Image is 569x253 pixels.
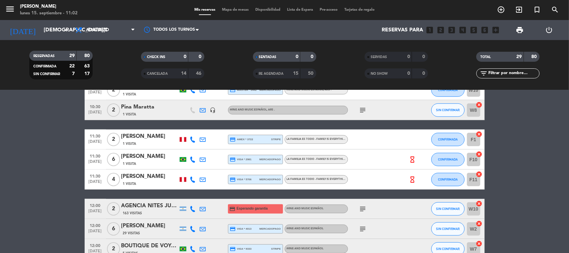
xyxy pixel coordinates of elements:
span: CONFIRMADA [438,138,458,141]
i: credit_card [230,246,236,252]
span: visa * 5706 [230,177,252,183]
strong: 0 [296,54,298,59]
strong: 7 [72,71,75,76]
strong: 0 [184,54,186,59]
span: Mapa de mesas [219,8,252,12]
i: looks_5 [470,26,478,34]
span: 1 Visita [123,92,136,97]
strong: 80 [84,53,91,58]
i: cancel [476,131,483,138]
span: [DATE] [87,180,104,187]
span: 163 Visitas [123,211,142,216]
span: 12:00 [87,221,104,229]
i: looks_3 [448,26,456,34]
span: 2 [107,133,120,146]
span: 6 [107,153,120,166]
span: [DATE] [87,209,104,217]
i: add_box [492,26,500,34]
span: SIN CONFIRMAR [436,207,460,211]
span: Tarjetas de regalo [341,8,378,12]
button: SIN CONFIRMAR [431,103,465,117]
span: 1 Visita [123,141,136,147]
i: cancel [476,101,483,108]
strong: 0 [422,54,426,59]
span: 1 Visita [123,181,136,187]
strong: 22 [69,64,75,68]
strong: 17 [84,71,91,76]
div: [PERSON_NAME] [121,172,178,181]
span: Disponibilidad [252,8,284,12]
span: mercadopago [259,227,281,231]
span: Wine and Music Español [287,88,332,91]
button: CONFIRMADA [431,173,465,186]
div: Pina Maratta [121,103,178,111]
span: 10:30 [87,102,104,110]
i: subject [359,225,367,233]
i: cancel [476,240,483,247]
i: turned_in_not [533,6,541,14]
span: [DATE] [87,160,104,167]
strong: 0 [422,71,426,76]
i: cancel [476,220,483,227]
strong: 29 [517,54,522,59]
i: menu [5,4,15,14]
i: [DATE] [5,23,40,37]
i: credit_card [230,206,236,212]
span: RESERVADAS [33,54,55,58]
i: credit_card [230,87,236,93]
span: Reservas para [382,27,423,33]
i: cancel [476,171,483,178]
span: 11:30 [87,132,104,140]
i: add_circle_outline [497,6,505,14]
span: CANCELADA [147,72,168,75]
i: subject [359,205,367,213]
span: , ARS . [267,108,275,111]
i: looks_4 [459,26,467,34]
span: Wine and Music Español [287,247,324,250]
i: credit_card [230,226,236,232]
button: SIN CONFIRMAR [431,202,465,216]
span: master * 0442 [230,87,257,93]
span: CONFIRMADA [438,178,458,181]
span: SIN CONFIRMAR [436,108,460,112]
strong: 46 [196,71,203,76]
div: BOUTIQUE DE VOYAGE-[PERSON_NAME] y [PERSON_NAME] [121,242,178,250]
span: RE AGENDADA [259,72,284,75]
span: amex * 3722 [230,137,253,143]
span: , ARS . [324,88,332,91]
div: lunes 15. septiembre - 11:02 [20,10,78,17]
i: subject [359,106,367,114]
span: Almuerzo [86,28,109,32]
i: credit_card [230,137,236,143]
span: 11:30 [87,172,104,180]
span: SIN CONFIRMAR [436,247,460,251]
strong: 15 [293,71,298,76]
div: [PERSON_NAME] [121,222,178,230]
strong: 14 [181,71,186,76]
div: LOG OUT [534,20,564,40]
span: mercadopago [259,157,281,162]
span: Lista de Espera [284,8,316,12]
strong: 80 [532,54,538,59]
span: CONFIRMADA [33,65,56,68]
i: cancel [476,151,483,158]
span: visa * 9333 [230,246,252,252]
span: 1 Visita [123,112,136,117]
i: looks_one [426,26,434,34]
span: mercadopago [259,88,281,92]
div: [PERSON_NAME] [121,152,178,161]
span: Wine and Music Español [230,108,275,111]
span: 2 [107,202,120,216]
strong: 0 [199,54,203,59]
span: 4 [107,173,120,186]
span: SERVIDAS [371,55,387,59]
span: CHECK INS [147,55,165,59]
span: La Familia es Todo - Family is Everything Español [287,178,369,181]
span: Esperando garantía [237,206,268,211]
span: [DATE] [87,229,104,237]
i: arrow_drop_down [62,26,70,34]
strong: 0 [311,54,315,59]
i: hourglass_empty [409,156,416,163]
span: Wine and Music Español [287,207,324,210]
i: looks_6 [481,26,489,34]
